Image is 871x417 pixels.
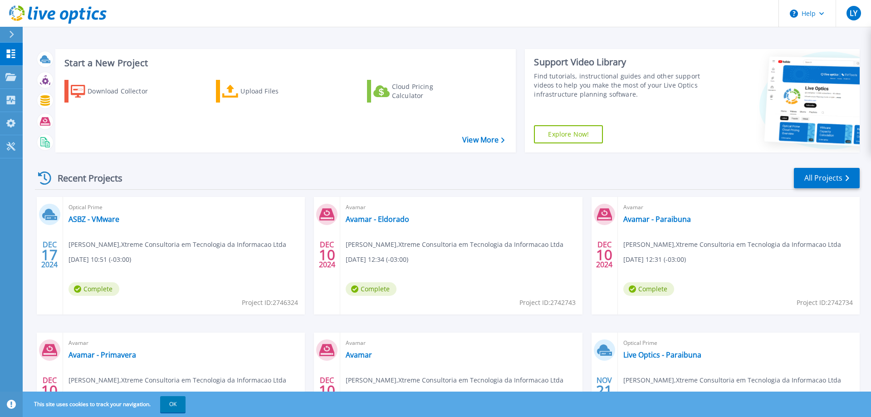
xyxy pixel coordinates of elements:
span: [DATE] 11:31 (-03:00) [69,390,131,400]
a: Avamar - Primavera [69,350,136,359]
span: LY [850,10,857,17]
span: Avamar [623,202,854,212]
span: 10 [41,387,58,394]
span: [DATE] 10:51 (-03:00) [69,255,131,265]
div: Download Collector [88,82,160,100]
a: Live Optics - Paraibuna [623,350,701,359]
span: Avamar [346,202,577,212]
span: [PERSON_NAME] , Xtreme Consultoria em Tecnologia da Informacao Ltda [346,240,563,250]
h3: Start a New Project [64,58,504,68]
a: ASBZ - VMware [69,215,119,224]
div: DEC 2024 [41,238,58,271]
span: 10 [319,387,335,394]
span: Project ID: 2742743 [519,298,576,308]
span: [PERSON_NAME] , Xtreme Consultoria em Tecnologia da Informacao Ltda [623,375,841,385]
a: Upload Files [216,80,317,103]
span: 17 [41,251,58,259]
div: DEC 2024 [318,374,336,407]
div: Support Video Library [534,56,705,68]
span: This site uses cookies to track your navigation. [25,396,186,412]
span: [PERSON_NAME] , Xtreme Consultoria em Tecnologia da Informacao Ltda [69,375,286,385]
span: [PERSON_NAME] , Xtreme Consultoria em Tecnologia da Informacao Ltda [346,375,563,385]
span: 21 [596,387,612,394]
span: Project ID: 2746324 [242,298,298,308]
a: View More [462,136,504,144]
span: [DATE] 09:09 (-03:00) [623,390,686,400]
span: Optical Prime [69,202,299,212]
div: DEC 2024 [318,238,336,271]
div: Upload Files [240,82,313,100]
span: Complete [69,282,119,296]
span: Avamar [346,338,577,348]
a: Avamar - Eldorado [346,215,409,224]
span: [DATE] 12:34 (-03:00) [346,255,408,265]
a: Avamar - Paraibuna [623,215,691,224]
span: 10 [596,251,612,259]
div: DEC 2024 [41,374,58,407]
span: Complete [346,282,396,296]
div: Find tutorials, instructional guides and other support videos to help you make the most of your L... [534,72,705,99]
a: Cloud Pricing Calculator [367,80,468,103]
span: [DATE] 14:31 (+00:00) [346,390,410,400]
a: All Projects [794,168,860,188]
span: Project ID: 2742734 [797,298,853,308]
span: 10 [319,251,335,259]
a: Explore Now! [534,125,603,143]
span: [PERSON_NAME] , Xtreme Consultoria em Tecnologia da Informacao Ltda [69,240,286,250]
span: [PERSON_NAME] , Xtreme Consultoria em Tecnologia da Informacao Ltda [623,240,841,250]
div: DEC 2024 [596,238,613,271]
a: Download Collector [64,80,166,103]
div: NOV 2024 [596,374,613,407]
span: Complete [623,282,674,296]
span: Avamar [69,338,299,348]
div: Cloud Pricing Calculator [392,82,465,100]
div: Recent Projects [35,167,135,189]
button: OK [160,396,186,412]
a: Avamar [346,350,372,359]
span: Optical Prime [623,338,854,348]
span: [DATE] 12:31 (-03:00) [623,255,686,265]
